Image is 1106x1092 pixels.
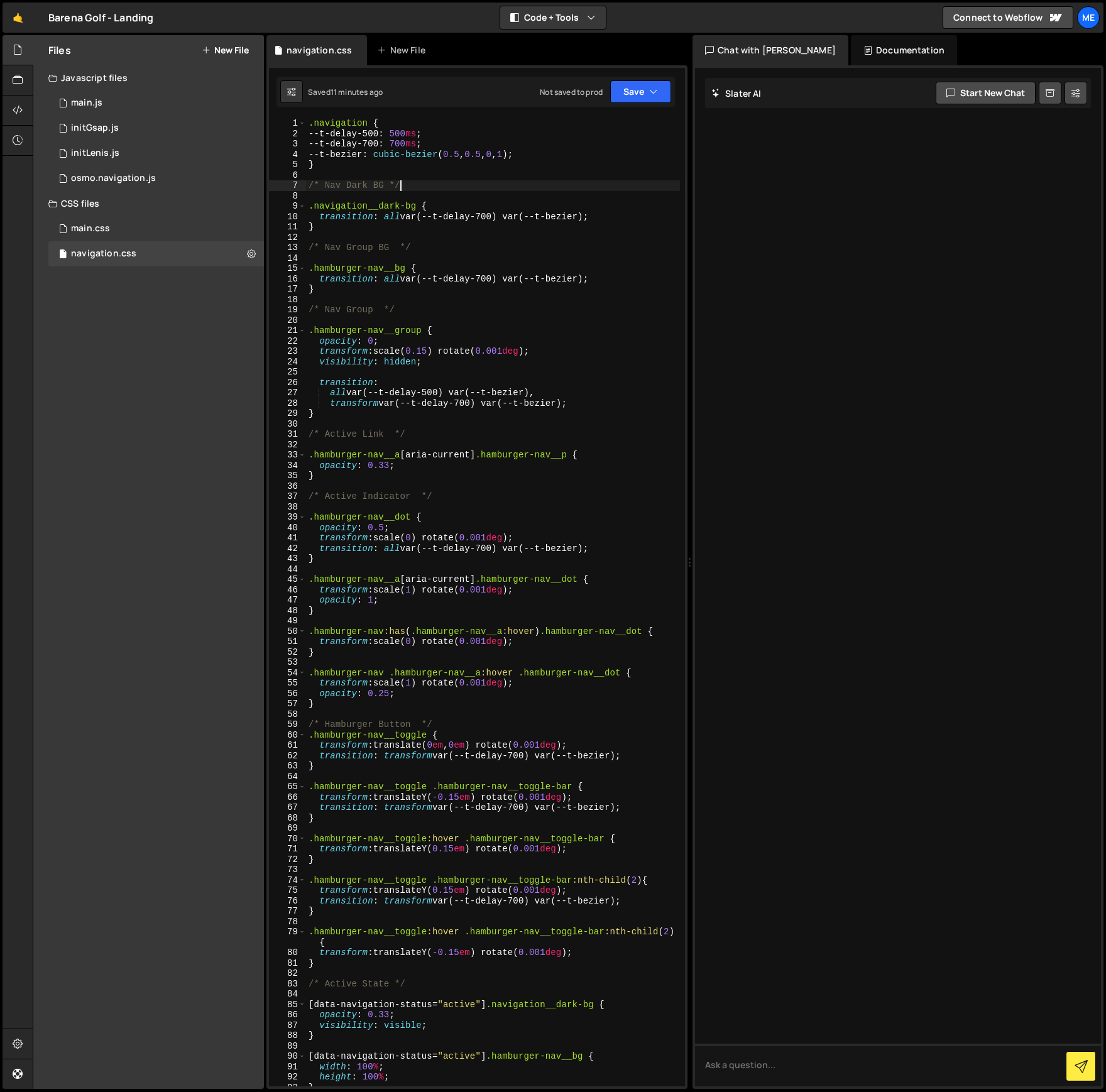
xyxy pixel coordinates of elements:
[269,719,306,730] div: 59
[269,1020,306,1031] div: 87
[269,1030,306,1041] div: 88
[269,191,306,202] div: 8
[269,325,306,336] div: 21
[269,533,306,543] div: 41
[377,44,430,57] div: New File
[48,43,71,57] h2: Files
[269,989,306,1000] div: 84
[71,97,102,109] div: main.js
[48,166,264,191] div: 17023/46768.js
[269,958,306,969] div: 81
[711,87,762,99] h2: Slater AI
[269,212,306,222] div: 10
[269,502,306,513] div: 38
[269,1041,306,1052] div: 89
[269,471,306,481] div: 35
[269,927,306,947] div: 79
[269,450,306,461] div: 33
[269,315,306,326] div: 20
[269,968,306,979] div: 82
[269,367,306,378] div: 25
[269,129,306,139] div: 2
[269,232,306,243] div: 12
[269,647,306,658] div: 52
[269,357,306,368] div: 24
[48,10,153,25] div: Barena Golf - Landing
[269,854,306,865] div: 72
[540,87,603,97] div: Not saved to prod
[943,6,1073,29] a: Connect to Webflow
[851,35,957,65] div: Documentation
[269,346,306,357] div: 23
[33,191,264,216] div: CSS files
[269,243,306,253] div: 13
[269,408,306,419] div: 29
[269,761,306,772] div: 63
[269,1051,306,1062] div: 90
[269,606,306,616] div: 48
[33,65,264,90] div: Javascript files
[48,216,264,241] div: 17023/46760.css
[269,481,306,492] div: 36
[71,123,119,134] div: initGsap.js
[48,241,264,266] div: 17023/46759.css
[48,116,264,141] div: 17023/46771.js
[269,461,306,471] div: 34
[269,844,306,854] div: 71
[269,419,306,430] div: 30
[269,636,306,647] div: 51
[269,802,306,813] div: 67
[269,305,306,315] div: 19
[269,1062,306,1073] div: 91
[71,223,110,234] div: main.css
[936,82,1036,104] button: Start new chat
[269,917,306,927] div: 78
[269,979,306,990] div: 83
[48,141,264,166] div: 17023/46770.js
[269,295,306,305] div: 18
[269,740,306,751] div: 61
[269,792,306,803] div: 66
[269,160,306,170] div: 5
[269,730,306,741] div: 60
[269,865,306,875] div: 73
[610,80,671,103] button: Save
[269,709,306,720] div: 58
[71,173,156,184] div: osmo.navigation.js
[269,201,306,212] div: 9
[202,45,249,55] button: New File
[308,87,383,97] div: Saved
[269,491,306,502] div: 37
[1077,6,1100,29] div: Me
[269,180,306,191] div: 7
[269,564,306,575] div: 44
[269,336,306,347] div: 22
[269,668,306,679] div: 54
[269,657,306,668] div: 53
[269,523,306,533] div: 40
[269,253,306,264] div: 14
[287,44,352,57] div: navigation.css
[269,554,306,564] div: 43
[269,139,306,150] div: 3
[269,782,306,792] div: 65
[269,689,306,699] div: 56
[500,6,606,29] button: Code + Tools
[269,170,306,181] div: 6
[269,440,306,450] div: 32
[269,398,306,409] div: 28
[269,150,306,160] div: 4
[269,222,306,232] div: 11
[269,875,306,886] div: 74
[269,678,306,689] div: 55
[269,626,306,637] div: 50
[71,148,119,159] div: initLenis.js
[269,896,306,907] div: 76
[331,87,383,97] div: 11 minutes ago
[269,772,306,782] div: 64
[269,284,306,295] div: 17
[48,90,264,116] div: 17023/46769.js
[269,1000,306,1010] div: 85
[269,543,306,554] div: 42
[269,813,306,824] div: 68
